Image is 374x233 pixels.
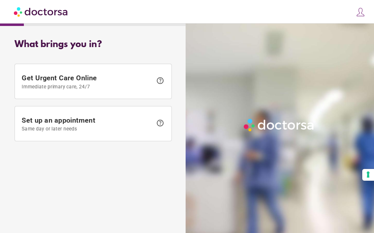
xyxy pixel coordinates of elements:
[156,119,164,127] span: help
[356,7,365,17] img: icons8-customer-100.png
[22,84,153,89] span: Immediate primary care, 24/7
[242,117,317,133] img: Logo-Doctorsa-trans-White-partial-flat.png
[362,169,374,181] button: Your consent preferences for tracking technologies
[22,116,153,132] span: Set up an appointment
[22,74,153,89] span: Get Urgent Care Online
[14,4,69,19] img: Doctorsa.com
[22,126,153,132] span: Same day or later needs
[15,39,172,50] div: What brings you in?
[156,77,164,85] span: help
